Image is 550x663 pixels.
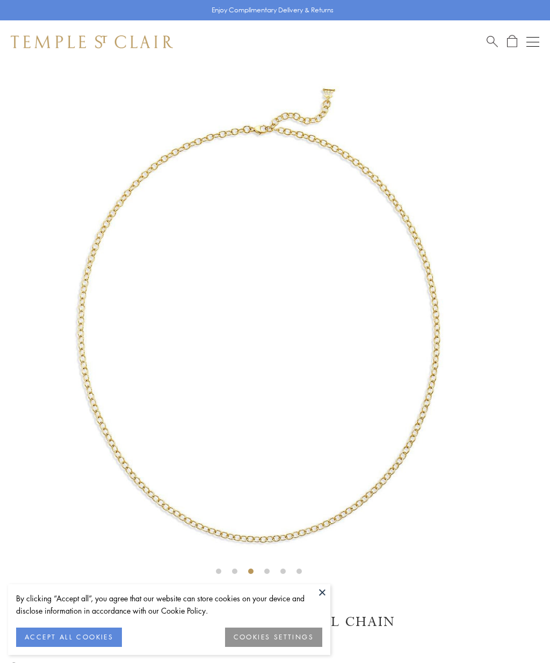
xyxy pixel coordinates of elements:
[526,35,539,48] button: Open navigation
[16,592,322,617] div: By clicking “Accept all”, you agree that our website can store cookies on your device and disclos...
[212,5,334,16] p: Enjoy Complimentary Delivery & Returns
[507,35,517,48] a: Open Shopping Bag
[487,35,498,48] a: Search
[496,613,539,652] iframe: Gorgias live chat messenger
[225,628,322,647] button: COOKIES SETTINGS
[11,35,173,48] img: Temple St. Clair
[16,628,122,647] button: ACCEPT ALL COOKIES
